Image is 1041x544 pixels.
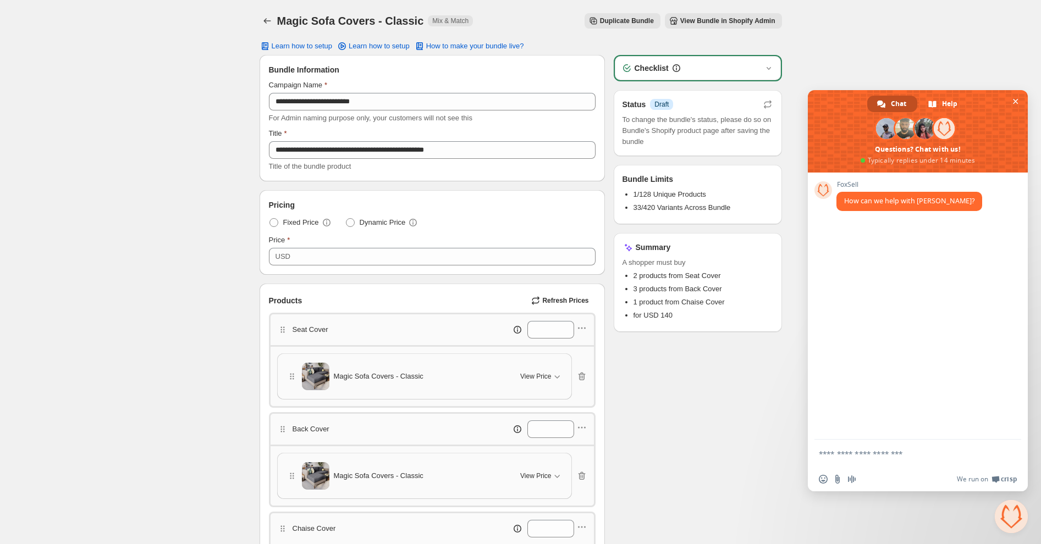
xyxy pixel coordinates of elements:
[634,310,773,321] li: for USD 140
[623,114,773,147] span: To change the bundle's status, please do so on Bundle's Shopify product page after saving the bundle
[623,257,773,268] span: A shopper must buy
[634,297,773,308] li: 1 product from Chaise Cover
[283,217,319,228] span: Fixed Price
[665,13,782,29] button: View Bundle in Shopify Admin
[918,96,968,112] div: Help
[269,114,472,122] span: For Admin naming purpose only, your customers will not see this
[276,251,290,262] div: USD
[585,13,660,29] button: Duplicate Bundle
[349,42,410,51] span: Learn how to setup
[514,368,569,385] button: View Price
[432,16,469,25] span: Mix & Match
[269,64,339,75] span: Bundle Information
[360,217,406,228] span: Dynamic Price
[542,296,588,305] span: Refresh Prices
[520,471,551,480] span: View Price
[636,242,671,253] h3: Summary
[302,363,329,390] img: Magic Sofa Covers - Classic
[260,13,275,29] button: Back
[836,181,982,188] span: FoxSell
[293,424,329,435] p: Back Cover
[269,235,290,246] label: Price
[891,96,906,112] span: Chat
[272,42,333,51] span: Learn how to setup
[957,475,1017,484] a: We run onCrisp
[302,462,329,490] img: Magic Sofa Covers - Classic
[269,80,328,91] label: Campaign Name
[334,371,423,382] span: Magic Sofa Covers - Classic
[269,199,295,210] span: Pricing
[623,99,646,110] h3: Status
[680,16,775,25] span: View Bundle in Shopify Admin
[819,475,828,484] span: Insert an emoji
[514,467,569,485] button: View Price
[942,96,957,112] span: Help
[819,449,993,459] textarea: Compose your message...
[844,196,974,206] span: How can we help with [PERSON_NAME]?
[1010,96,1021,107] span: Close chat
[293,324,328,335] p: Seat Cover
[995,500,1028,533] div: Close chat
[634,190,706,198] span: 1/128 Unique Products
[600,16,654,25] span: Duplicate Bundle
[407,38,531,54] button: How to make your bundle live?
[635,63,669,74] h3: Checklist
[293,523,336,534] p: Chaise Cover
[847,475,856,484] span: Audio message
[1001,475,1017,484] span: Crisp
[269,295,302,306] span: Products
[269,128,287,139] label: Title
[334,470,423,481] span: Magic Sofa Covers - Classic
[277,14,424,27] h1: Magic Sofa Covers - Classic
[330,38,416,54] a: Learn how to setup
[833,475,842,484] span: Send a file
[867,96,917,112] div: Chat
[269,162,351,170] span: Title of the bundle product
[520,372,551,381] span: View Price
[957,475,988,484] span: We run on
[426,42,524,51] span: How to make your bundle live?
[634,270,773,281] li: 2 products from Seat Cover
[634,284,773,295] li: 3 products from Back Cover
[623,174,674,185] h3: Bundle Limits
[253,38,339,54] button: Learn how to setup
[634,203,731,212] span: 33/420 Variants Across Bundle
[527,293,595,308] button: Refresh Prices
[654,100,669,109] span: Draft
